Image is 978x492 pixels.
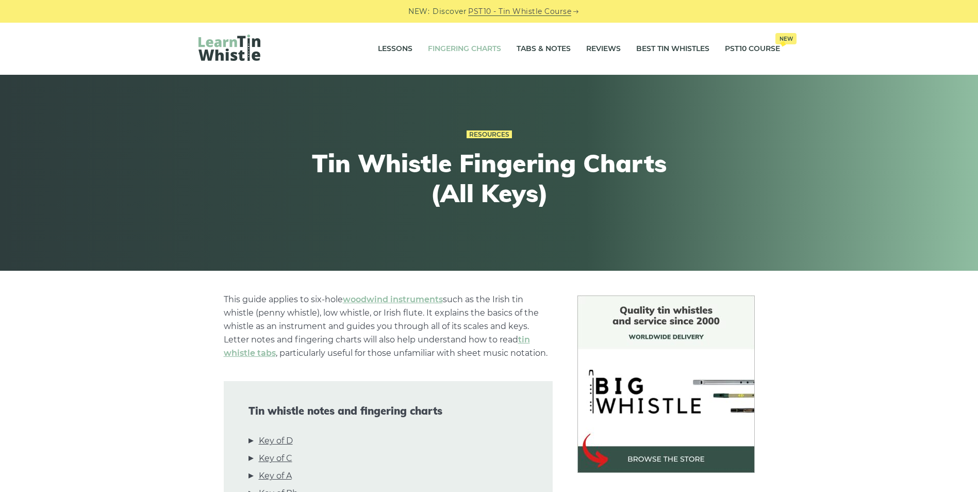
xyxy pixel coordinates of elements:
[517,36,571,62] a: Tabs & Notes
[775,33,797,44] span: New
[259,469,292,483] a: Key of A
[259,452,292,465] a: Key of C
[636,36,709,62] a: Best Tin Whistles
[224,293,553,360] p: This guide applies to six-hole such as the Irish tin whistle (penny whistle), low whistle, or Iri...
[428,36,501,62] a: Fingering Charts
[343,294,443,304] a: woodwind instruments
[259,434,293,448] a: Key of D
[577,296,755,473] img: BigWhistle Tin Whistle Store
[300,149,679,208] h1: Tin Whistle Fingering Charts (All Keys)
[725,36,780,62] a: PST10 CourseNew
[198,35,260,61] img: LearnTinWhistle.com
[586,36,621,62] a: Reviews
[467,130,512,139] a: Resources
[248,405,528,417] span: Tin whistle notes and fingering charts
[378,36,412,62] a: Lessons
